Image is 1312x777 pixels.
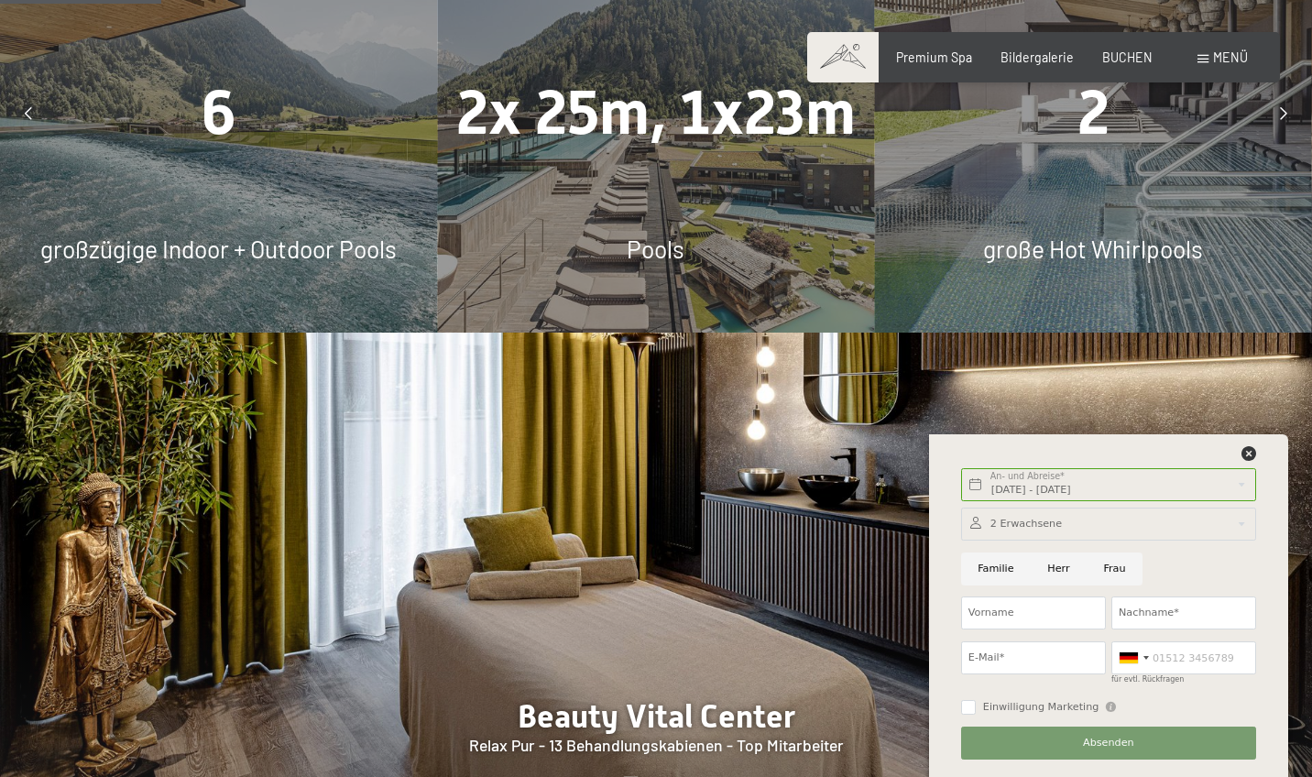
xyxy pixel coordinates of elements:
a: Premium Spa [896,49,972,65]
span: 2 [1077,77,1110,148]
span: 6 [202,77,236,148]
span: Menü [1213,49,1248,65]
a: Bildergalerie [1000,49,1074,65]
div: Germany (Deutschland): +49 [1112,642,1154,673]
span: Absenden [1083,736,1134,750]
input: 01512 3456789 [1111,641,1256,674]
span: Einwilligung Marketing [983,700,1099,715]
span: Pools [627,235,684,263]
span: großzügige Indoor + Outdoor Pools [40,235,397,263]
span: große Hot Whirlpools [983,235,1203,263]
a: BUCHEN [1102,49,1153,65]
button: Absenden [961,727,1256,760]
span: 2x 25m, 1x23m [456,77,856,148]
label: für evtl. Rückfragen [1111,675,1184,684]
